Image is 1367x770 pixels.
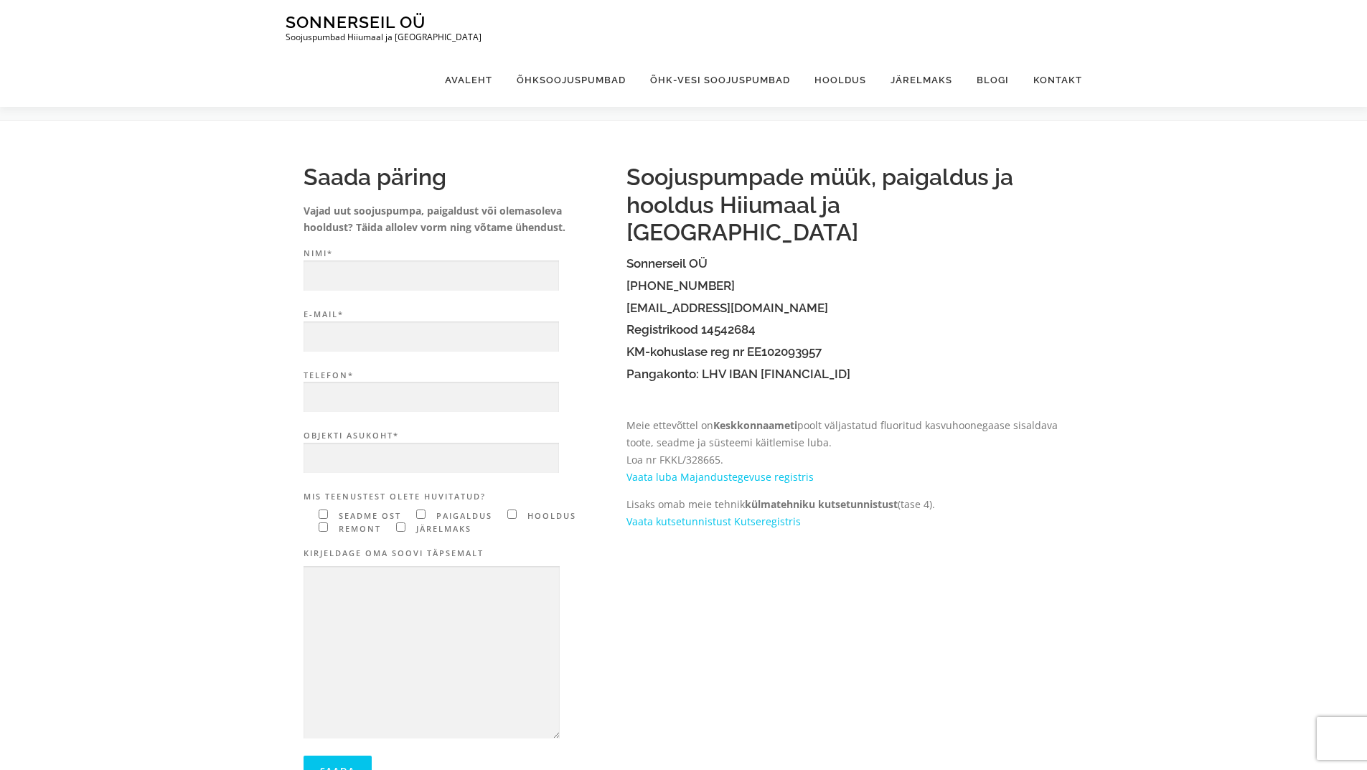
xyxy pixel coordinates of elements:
strong: Vajad uut soojuspumpa, paigaldust või olemasoleva hooldust? Täida allolev vorm ning võtame ühendust. [304,204,565,235]
a: Õhksoojuspumbad [504,53,638,107]
h2: Soojuspumpade müük, paigaldus ja hooldus Hiiumaal ja [GEOGRAPHIC_DATA] [626,164,1064,246]
p: Lisaks omab meie tehnik (tase 4). [626,496,1064,530]
p: Soojuspumbad Hiiumaal ja [GEOGRAPHIC_DATA] [286,32,481,42]
a: Kontakt [1021,53,1082,107]
a: Sonnerseil OÜ [286,12,426,32]
h2: Saada päring [304,164,612,191]
h4: [PHONE_NUMBER] [626,279,1064,293]
strong: Keskkonnaameti [713,418,797,432]
input: Nimi* [304,260,559,291]
span: järelmaks [413,523,471,534]
a: Vaata luba Majandustegevuse registris [626,470,814,484]
label: Kirjeldage oma soovi täpsemalt [304,547,612,560]
strong: külmatehniku kutsetunnistust [745,497,898,511]
a: Järelmaks [878,53,964,107]
span: remont [335,523,381,534]
label: E-mail* [304,308,612,352]
a: [EMAIL_ADDRESS][DOMAIN_NAME] [626,301,828,315]
h4: Registrikood 14542684 [626,323,1064,337]
label: Telefon* [304,369,612,413]
a: Avaleht [433,53,504,107]
p: Meie ettevõttel on poolt väljastatud fluoritud kasvuhoonegaase sisaldava toote, seadme ja süsteem... [626,417,1064,485]
a: Hooldus [802,53,878,107]
h4: Sonnerseil OÜ [626,257,1064,271]
label: Mis teenustest olete huvitatud? [304,490,612,504]
label: Objekti asukoht* [304,429,612,474]
span: paigaldus [433,510,492,521]
a: Vaata kutsetunnistust Kutseregistris [626,515,801,528]
input: Telefon* [304,382,559,413]
h4: Pangakonto: LHV IBAN [FINANCIAL_ID] [626,367,1064,381]
label: Nimi* [304,247,612,291]
span: seadme ost [335,510,401,521]
a: Blogi [964,53,1021,107]
a: Õhk-vesi soojuspumbad [638,53,802,107]
h4: KM-kohuslase reg nr EE102093957 [626,345,1064,359]
input: Objekti asukoht* [304,443,559,474]
input: E-mail* [304,321,559,352]
span: hooldus [524,510,576,521]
